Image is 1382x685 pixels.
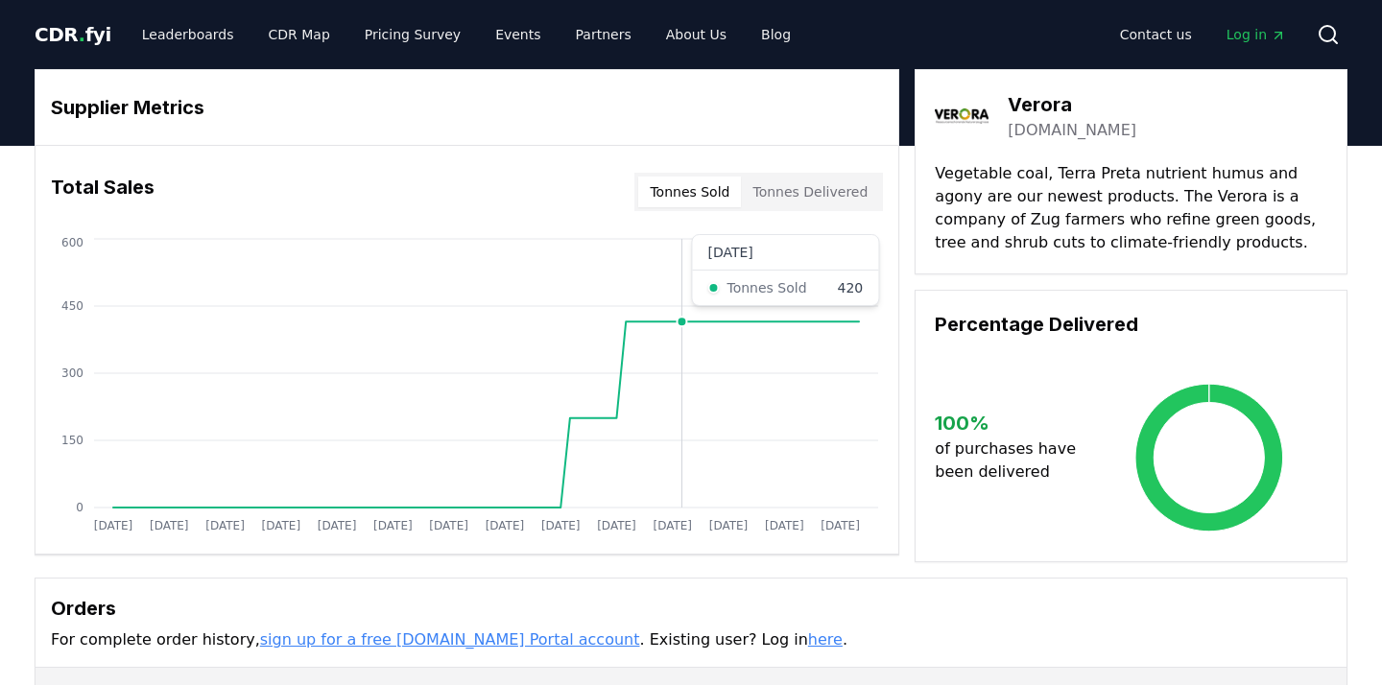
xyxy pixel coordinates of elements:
h3: Total Sales [51,173,155,211]
tspan: 450 [61,299,83,313]
tspan: 150 [61,434,83,447]
a: [DOMAIN_NAME] [1008,119,1136,142]
tspan: [DATE] [541,519,581,532]
tspan: 0 [76,501,83,514]
tspan: [DATE] [597,519,636,532]
h3: 100 % [935,409,1091,437]
tspan: 300 [61,366,83,380]
a: Leaderboards [127,17,250,52]
a: CDR.fyi [35,21,111,48]
a: About Us [651,17,742,52]
tspan: [DATE] [318,519,357,532]
nav: Main [127,17,806,52]
nav: Main [1105,17,1301,52]
tspan: [DATE] [373,519,413,532]
h3: Orders [51,594,1331,623]
p: of purchases have been delivered [935,437,1091,484]
tspan: [DATE] [765,519,804,532]
a: sign up for a free [DOMAIN_NAME] Portal account [260,630,640,649]
h3: Supplier Metrics [51,93,883,122]
a: Blog [746,17,806,52]
tspan: [DATE] [653,519,692,532]
tspan: [DATE] [94,519,133,532]
img: Verora-logo [935,89,989,143]
p: Vegetable coal, Terra Preta nutrient humus and agony are our newest products. The Verora is a com... [935,162,1327,254]
a: Events [480,17,556,52]
span: Log in [1227,25,1286,44]
tspan: [DATE] [486,519,525,532]
a: Partners [560,17,647,52]
span: CDR fyi [35,23,111,46]
span: . [79,23,85,46]
p: For complete order history, . Existing user? Log in . [51,628,1331,651]
a: Contact us [1105,17,1207,52]
tspan: [DATE] [429,519,468,532]
tspan: [DATE] [709,519,749,532]
tspan: [DATE] [821,519,860,532]
button: Tonnes Sold [638,177,741,207]
tspan: [DATE] [150,519,189,532]
h3: Verora [1008,90,1136,119]
a: CDR Map [253,17,345,52]
h3: Percentage Delivered [935,310,1327,339]
tspan: 600 [61,236,83,249]
button: Tonnes Delivered [741,177,879,207]
tspan: [DATE] [262,519,301,532]
tspan: [DATE] [205,519,245,532]
a: here [808,630,843,649]
a: Log in [1211,17,1301,52]
a: Pricing Survey [349,17,476,52]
